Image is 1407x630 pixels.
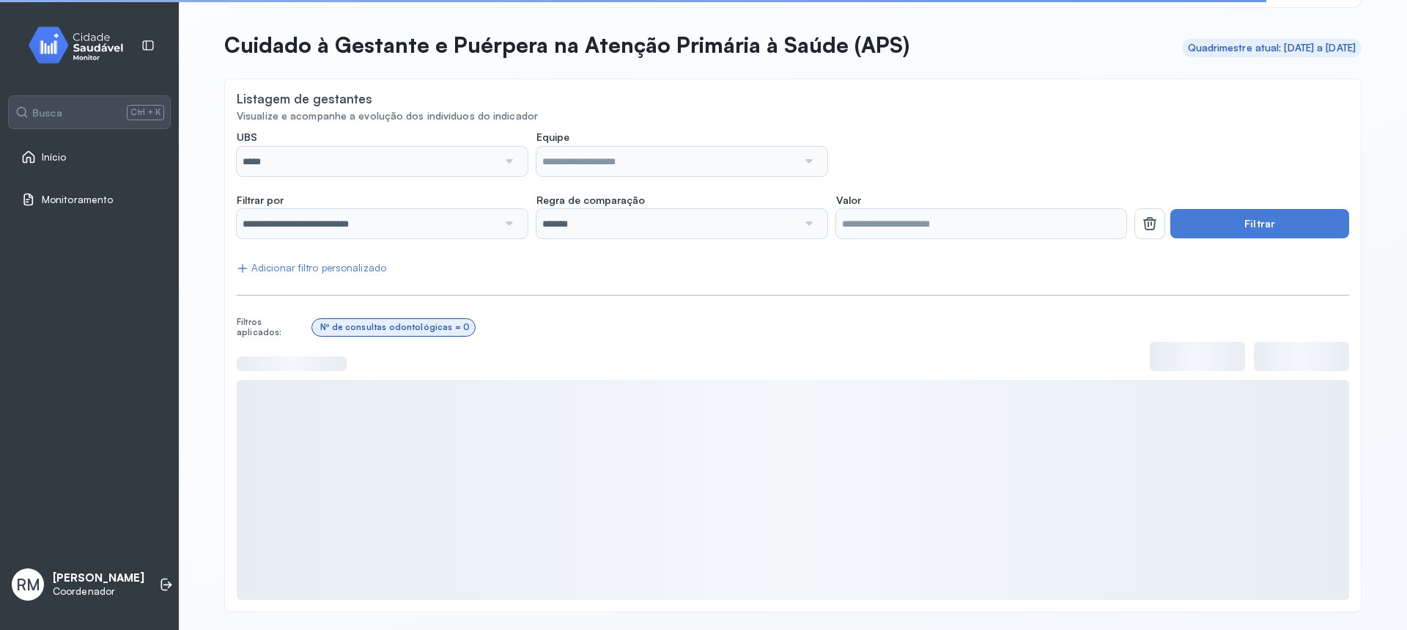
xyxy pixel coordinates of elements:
[237,91,372,106] div: Listagem de gestantes
[53,585,144,598] p: Coordenador
[42,151,67,164] span: Início
[53,571,144,585] p: [PERSON_NAME]
[836,194,861,207] span: Valor
[237,110,1349,122] div: Visualize e acompanhe a evolução dos indivíduos do indicador
[237,317,306,338] div: Filtros aplicados:
[536,131,569,144] span: Equipe
[237,262,386,274] div: Adicionar filtro personalizado
[42,194,113,206] span: Monitoramento
[1170,209,1349,238] button: Filtrar
[1188,42,1356,54] div: Quadrimestre atual: [DATE] a [DATE]
[237,131,257,144] span: UBS
[320,322,470,332] div: Nº de consultas odontológicas = 0
[127,105,164,120] span: Ctrl + K
[21,150,158,164] a: Início
[237,194,284,207] span: Filtrar por
[16,575,40,594] span: RM
[224,32,909,58] p: Cuidado à Gestante e Puérpera na Atenção Primária à Saúde (APS)
[32,106,62,120] span: Busca
[21,192,158,207] a: Monitoramento
[536,194,645,207] span: Regra de comparação
[15,23,147,67] img: monitor.svg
